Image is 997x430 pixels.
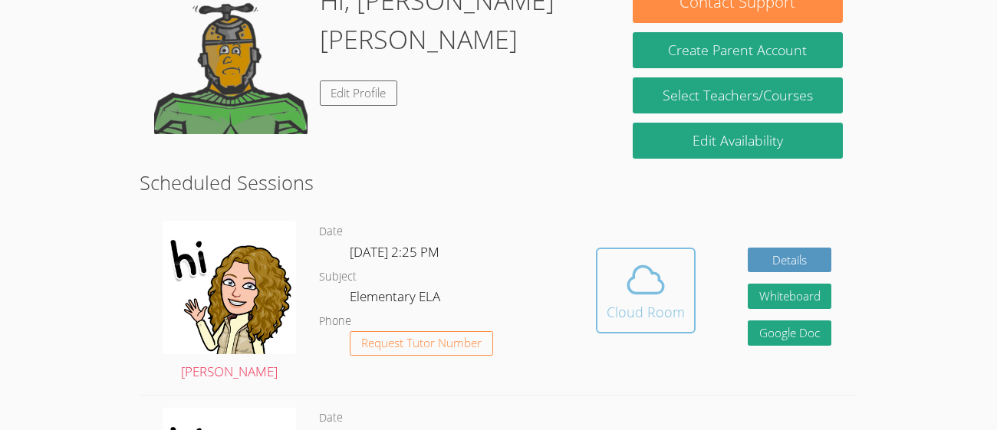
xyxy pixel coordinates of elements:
[361,337,482,349] span: Request Tutor Number
[163,221,296,354] img: e4a6bf7c944b6591f2be0db3312c297d0594d8ff037992c70c679e0557eee3e6.0.png
[319,222,343,241] dt: Date
[140,168,857,197] h2: Scheduled Sessions
[350,331,493,356] button: Request Tutor Number
[607,301,685,323] div: Cloud Room
[633,32,844,68] button: Create Parent Account
[350,286,443,312] dd: Elementary ELA
[633,77,844,113] a: Select Teachers/Courses
[748,320,832,346] a: Google Doc
[596,248,696,333] button: Cloud Room
[633,123,844,159] a: Edit Availability
[748,248,832,273] a: Details
[320,80,398,106] a: Edit Profile
[163,221,296,383] a: [PERSON_NAME]
[319,312,351,331] dt: Phone
[319,409,343,428] dt: Date
[748,284,832,309] button: Whiteboard
[350,243,439,261] span: [DATE] 2:25 PM
[319,268,357,287] dt: Subject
